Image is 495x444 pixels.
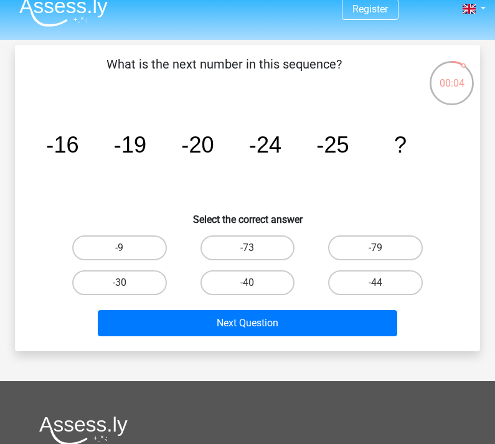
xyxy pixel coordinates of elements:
h6: Select the correct answer [35,204,460,225]
p: What is the next number in this sequence? [35,55,413,92]
tspan: -16 [46,133,78,158]
a: Register [352,3,388,15]
label: -73 [200,235,295,260]
label: -44 [328,270,423,295]
tspan: -24 [249,133,281,158]
label: -79 [328,235,423,260]
tspan: -19 [114,133,146,158]
label: -30 [72,270,167,295]
div: 00:04 [428,60,475,91]
button: Next Question [98,310,397,336]
tspan: ? [394,133,407,158]
label: -9 [72,235,167,260]
tspan: -25 [316,133,349,158]
label: -40 [200,270,295,295]
tspan: -20 [181,133,214,158]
